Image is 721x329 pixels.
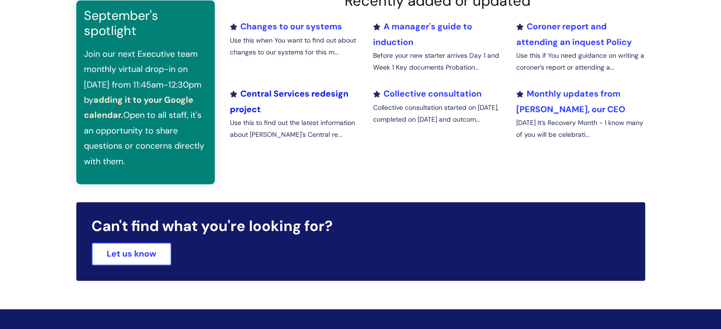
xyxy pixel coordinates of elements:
h2: Can't find what you're looking for? [91,217,630,235]
h3: September's spotlight [84,8,207,39]
a: Collective consultation [373,88,481,99]
p: Use this when You want to find out about changes to our systems for this m... [230,35,359,58]
p: Collective consultation started on [DATE], completed on [DATE] and outcom... [373,102,502,125]
p: Use this if You need guidance on writing a coroner’s report or attending a... [516,50,645,73]
a: adding it to your Google calendar. [84,94,193,121]
a: Let us know [91,242,172,265]
a: Changes to our systems [230,21,342,32]
p: Join our next Executive team monthly virtual drop-in on [DATE] from 11:45am-12:30pm by Open to al... [84,46,207,169]
p: Before your new starter arrives Day 1 and Week 1 Key documents Probation... [373,50,502,73]
a: Central Services redesign project [230,88,348,115]
a: A manager's guide to induction [373,21,472,47]
a: Monthly updates from [PERSON_NAME], our CEO [516,88,625,115]
a: Coroner report and attending an inquest Policy [516,21,631,47]
p: [DATE] It’s Recovery Month - I know many of you will be celebrati... [516,117,645,141]
p: Use this to find out the latest information about [PERSON_NAME]'s Central re... [230,117,359,141]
